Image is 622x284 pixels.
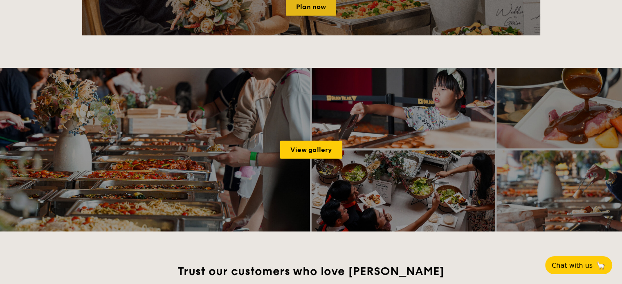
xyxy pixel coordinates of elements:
h2: Trust our customers who love [PERSON_NAME] [124,264,498,279]
span: Chat with us [552,262,593,269]
a: View gallery [280,141,342,159]
span: 🦙 [596,261,606,270]
button: Chat with us🦙 [545,256,612,274]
